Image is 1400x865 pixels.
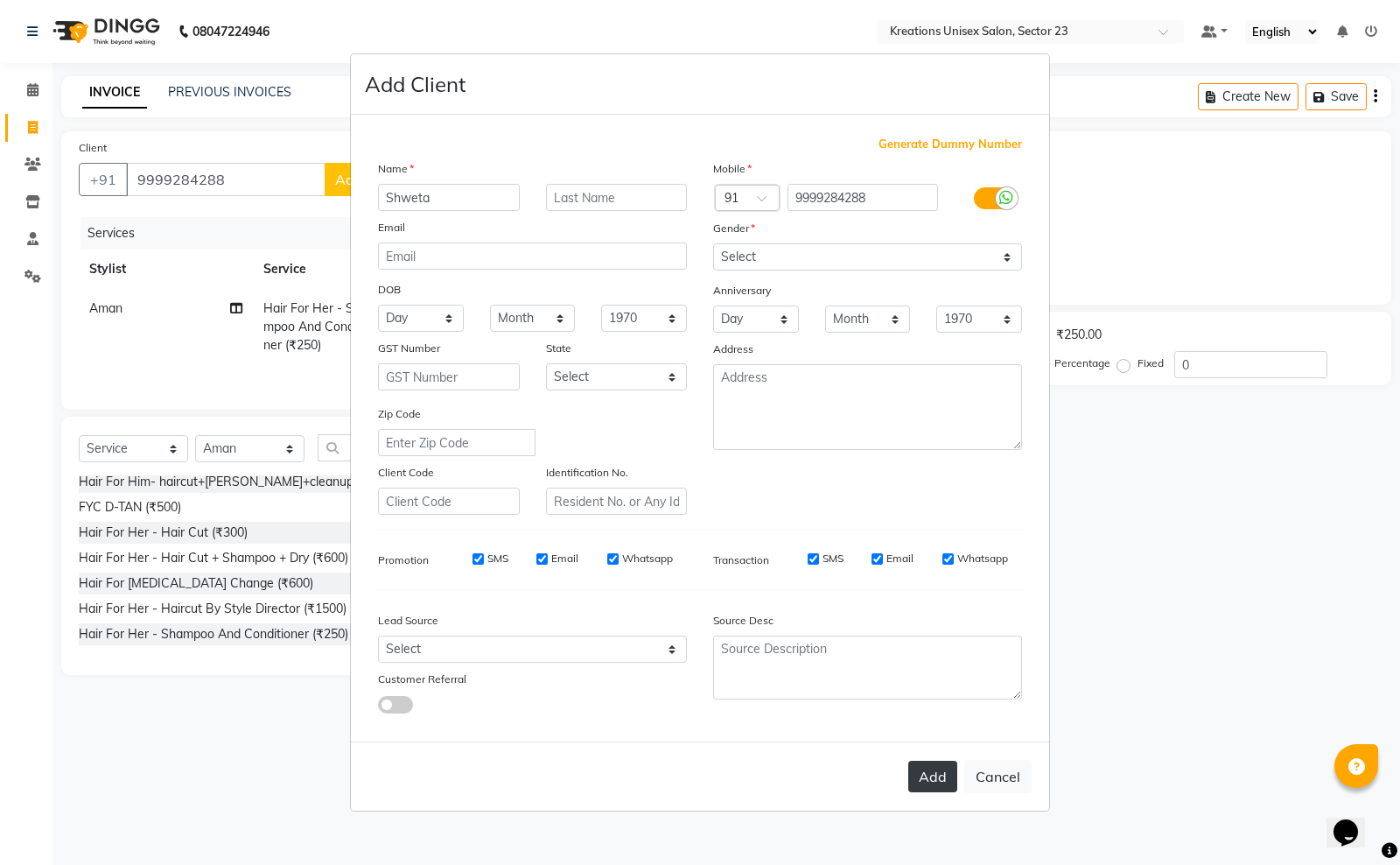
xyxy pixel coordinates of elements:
button: Cancel [964,760,1032,793]
label: GST Number [378,341,440,356]
label: Gender [713,221,755,236]
label: DOB [378,282,401,298]
label: Whatsapp [957,551,1008,566]
label: Transaction [713,552,769,568]
label: Promotion [378,552,429,568]
label: Lead Source [378,613,438,629]
input: Last Name [546,184,688,211]
label: Mobile [713,161,752,177]
label: State [546,341,571,356]
label: Client Code [378,465,434,481]
input: Resident No. or Any Id [546,488,688,515]
label: Email [886,551,913,566]
label: SMS [487,551,508,566]
label: SMS [822,551,843,566]
iframe: chat widget [1326,795,1382,847]
label: Identification No. [546,465,628,481]
label: Customer Referral [378,672,466,687]
label: Whatsapp [622,551,673,566]
input: Enter Zip Code [378,429,535,456]
label: Email [551,551,578,566]
label: Anniversary [713,283,771,299]
label: Name [378,161,414,177]
input: GST Number [378,363,520,390]
input: First Name [378,184,520,211]
input: Client Code [378,488,520,515]
label: Email [378,220,405,236]
label: Address [713,341,753,357]
input: Mobile [787,184,939,211]
label: Source Desc [713,613,773,629]
h4: Add Client [365,68,465,100]
span: Generate Dummy Number [878,136,1022,153]
input: Email [378,243,687,270]
button: Add [908,761,957,792]
label: Zip Code [378,406,421,422]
